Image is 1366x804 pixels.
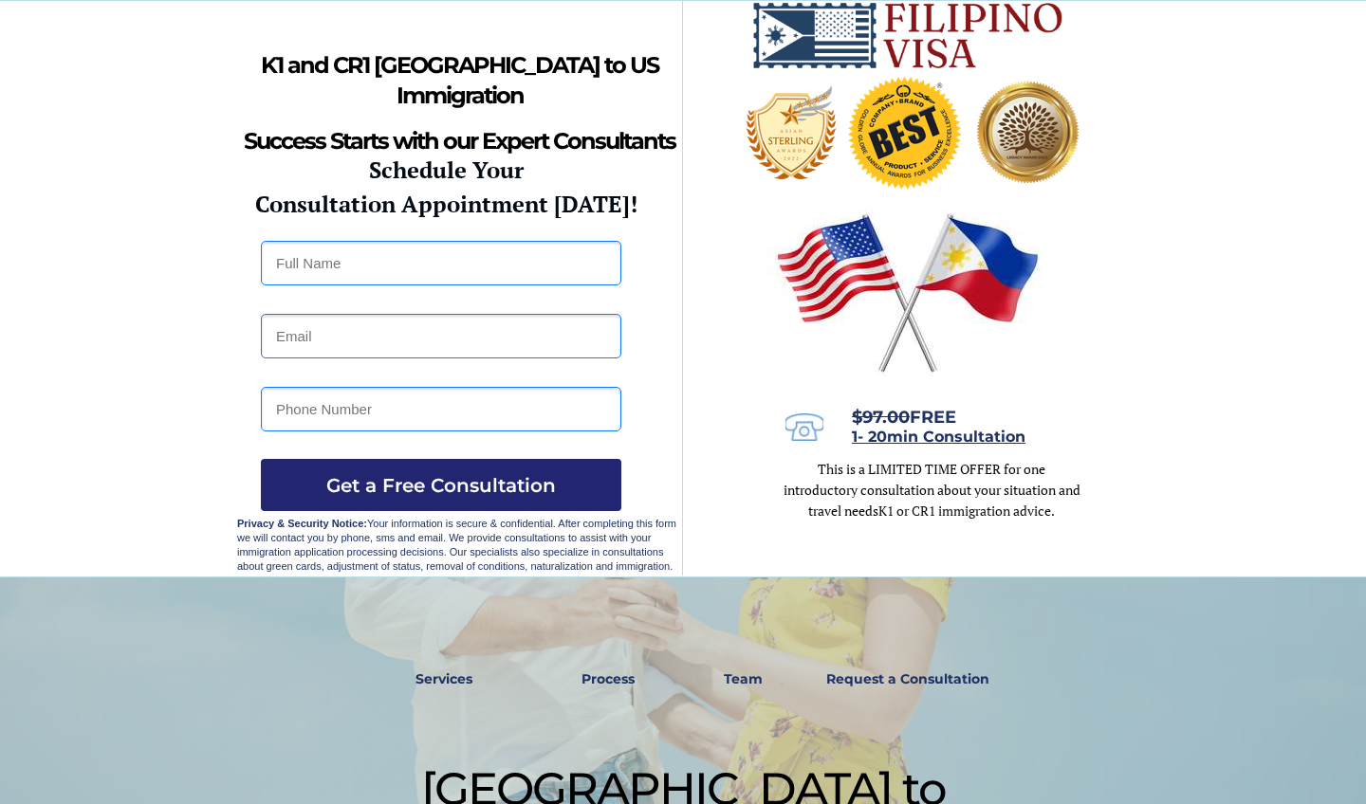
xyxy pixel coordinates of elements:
s: $97.00 [852,407,910,428]
a: 1- 20min Consultation [852,429,1025,445]
a: Process [572,658,644,702]
span: FREE [852,407,956,428]
strong: Services [415,670,472,687]
a: Request a Consultation [818,658,998,702]
strong: Schedule Your [369,155,524,185]
strong: Privacy & Security Notice: [237,518,367,529]
a: Services [402,658,485,702]
strong: K1 and CR1 [GEOGRAPHIC_DATA] to US Immigration [261,51,658,109]
span: K1 or CR1 immigration advice. [878,502,1055,520]
input: Phone Number [261,387,621,431]
span: Your information is secure & confidential. After completing this form we will contact you by phon... [237,518,676,572]
strong: Success Starts with our Expert Consultants [244,127,675,155]
strong: Team [724,670,763,687]
a: Team [711,658,775,702]
button: Get a Free Consultation [261,459,621,511]
input: Email [261,314,621,358]
span: Get a Free Consultation [261,474,621,497]
span: This is a LIMITED TIME OFFER for one introductory consultation about your situation and travel needs [784,460,1080,520]
strong: Request a Consultation [826,670,989,687]
strong: Consultation Appointment [DATE]! [255,189,637,219]
strong: Process [581,670,635,687]
span: 1- 20min Consultation [852,428,1025,446]
input: Full Name [261,241,621,285]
